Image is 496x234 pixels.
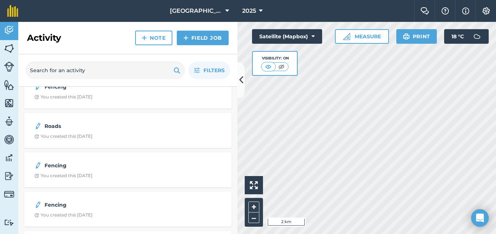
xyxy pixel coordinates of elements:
[188,62,230,79] button: Filters
[27,32,61,44] h2: Activity
[248,202,259,212] button: +
[403,32,410,41] img: svg+xml;base64,PHN2ZyB4bWxucz0iaHR0cDovL3d3dy53My5vcmcvMjAwMC9zdmciIHdpZHRoPSIxOSIgaGVpZ2h0PSIyNC...
[183,34,188,42] img: svg+xml;base64,PHN2ZyB4bWxucz0iaHR0cDovL3d3dy53My5vcmcvMjAwMC9zdmciIHdpZHRoPSIxNCIgaGVpZ2h0PSIyNC...
[4,152,14,163] img: svg+xml;base64,PD94bWwgdmVyc2lvbj0iMS4wIiBlbmNvZGluZz0idXRmLTgiPz4KPCEtLSBHZW5lcmF0b3I6IEFkb2JlIE...
[4,62,14,72] img: svg+xml;base64,PD94bWwgdmVyc2lvbj0iMS4wIiBlbmNvZGluZz0idXRmLTgiPz4KPCEtLSBHZW5lcmF0b3I6IEFkb2JlIE...
[482,7,491,15] img: A cog icon
[441,7,450,15] img: A question mark icon
[396,29,437,44] button: Print
[335,29,389,44] button: Measure
[4,171,14,182] img: svg+xml;base64,PD94bWwgdmVyc2lvbj0iMS4wIiBlbmNvZGluZz0idXRmLTgiPz4KPCEtLSBHZW5lcmF0b3I6IEFkb2JlIE...
[34,95,39,100] img: Clock with arrow pointing clockwise
[135,31,172,45] a: Note
[4,134,14,145] img: svg+xml;base64,PD94bWwgdmVyc2lvbj0iMS4wIiBlbmNvZGluZz0idXRmLTgiPz4KPCEtLSBHZW5lcmF0b3I6IEFkb2JlIE...
[45,201,160,209] strong: Fencing
[34,94,92,100] div: You created this [DATE]
[203,66,225,74] span: Filters
[177,31,229,45] a: Field Job
[142,34,147,42] img: svg+xml;base64,PHN2ZyB4bWxucz0iaHR0cDovL3d3dy53My5vcmcvMjAwMC9zdmciIHdpZHRoPSIxNCIgaGVpZ2h0PSIyNC...
[28,117,227,144] a: RoadsClock with arrow pointing clockwiseYou created this [DATE]
[4,98,14,109] img: svg+xml;base64,PHN2ZyB4bWxucz0iaHR0cDovL3d3dy53My5vcmcvMjAwMC9zdmciIHdpZHRoPSI1NiIgaGVpZ2h0PSI2MC...
[343,33,350,40] img: Ruler icon
[28,157,227,183] a: FencingClock with arrow pointing clockwiseYou created this [DATE]
[4,116,14,127] img: svg+xml;base64,PD94bWwgdmVyc2lvbj0iMS4wIiBlbmNvZGluZz0idXRmLTgiPz4KPCEtLSBHZW5lcmF0b3I6IEFkb2JlIE...
[264,63,273,70] img: svg+xml;base64,PHN2ZyB4bWxucz0iaHR0cDovL3d3dy53My5vcmcvMjAwMC9zdmciIHdpZHRoPSI1MCIgaGVpZ2h0PSI0MC...
[252,29,322,44] button: Satellite (Mapbox)
[170,7,222,15] span: [GEOGRAPHIC_DATA]
[173,66,180,75] img: svg+xml;base64,PHN2ZyB4bWxucz0iaHR0cDovL3d3dy53My5vcmcvMjAwMC9zdmciIHdpZHRoPSIxOSIgaGVpZ2h0PSIyNC...
[45,122,160,130] strong: Roads
[34,134,39,139] img: Clock with arrow pointing clockwise
[261,55,289,61] div: Visibility: On
[34,133,92,139] div: You created this [DATE]
[34,212,92,218] div: You created this [DATE]
[250,181,258,189] img: Four arrows, one pointing top left, one top right, one bottom right and the last bottom left
[34,122,42,130] img: svg+xml;base64,PD94bWwgdmVyc2lvbj0iMS4wIiBlbmNvZGluZz0idXRmLTgiPz4KPCEtLSBHZW5lcmF0b3I6IEFkb2JlIE...
[444,29,489,44] button: 18 °C
[471,209,489,227] div: Open Intercom Messenger
[28,78,227,104] a: FencingClock with arrow pointing clockwiseYou created this [DATE]
[462,7,469,15] img: svg+xml;base64,PHN2ZyB4bWxucz0iaHR0cDovL3d3dy53My5vcmcvMjAwMC9zdmciIHdpZHRoPSIxNyIgaGVpZ2h0PSIxNy...
[420,7,429,15] img: Two speech bubbles overlapping with the left bubble in the forefront
[34,82,42,91] img: svg+xml;base64,PD94bWwgdmVyc2lvbj0iMS4wIiBlbmNvZGluZz0idXRmLTgiPz4KPCEtLSBHZW5lcmF0b3I6IEFkb2JlIE...
[34,173,92,179] div: You created this [DATE]
[26,62,185,79] input: Search for an activity
[4,189,14,199] img: svg+xml;base64,PD94bWwgdmVyc2lvbj0iMS4wIiBlbmNvZGluZz0idXRmLTgiPz4KPCEtLSBHZW5lcmF0b3I6IEFkb2JlIE...
[34,161,42,170] img: svg+xml;base64,PD94bWwgdmVyc2lvbj0iMS4wIiBlbmNvZGluZz0idXRmLTgiPz4KPCEtLSBHZW5lcmF0b3I6IEFkb2JlIE...
[4,79,14,90] img: svg+xml;base64,PHN2ZyB4bWxucz0iaHR0cDovL3d3dy53My5vcmcvMjAwMC9zdmciIHdpZHRoPSI1NiIgaGVpZ2h0PSI2MC...
[242,7,256,15] span: 2025
[7,5,18,17] img: fieldmargin Logo
[34,200,42,209] img: svg+xml;base64,PD94bWwgdmVyc2lvbj0iMS4wIiBlbmNvZGluZz0idXRmLTgiPz4KPCEtLSBHZW5lcmF0b3I6IEFkb2JlIE...
[451,29,464,44] span: 18 ° C
[4,43,14,54] img: svg+xml;base64,PHN2ZyB4bWxucz0iaHR0cDovL3d3dy53My5vcmcvMjAwMC9zdmciIHdpZHRoPSI1NiIgaGVpZ2h0PSI2MC...
[4,25,14,36] img: svg+xml;base64,PD94bWwgdmVyc2lvbj0iMS4wIiBlbmNvZGluZz0idXRmLTgiPz4KPCEtLSBHZW5lcmF0b3I6IEFkb2JlIE...
[45,83,160,91] strong: Fencing
[28,196,227,222] a: FencingClock with arrow pointing clockwiseYou created this [DATE]
[277,63,286,70] img: svg+xml;base64,PHN2ZyB4bWxucz0iaHR0cDovL3d3dy53My5vcmcvMjAwMC9zdmciIHdpZHRoPSI1MCIgaGVpZ2h0PSI0MC...
[34,213,39,218] img: Clock with arrow pointing clockwise
[34,173,39,178] img: Clock with arrow pointing clockwise
[470,29,484,44] img: svg+xml;base64,PD94bWwgdmVyc2lvbj0iMS4wIiBlbmNvZGluZz0idXRmLTgiPz4KPCEtLSBHZW5lcmF0b3I6IEFkb2JlIE...
[4,219,14,226] img: svg+xml;base64,PD94bWwgdmVyc2lvbj0iMS4wIiBlbmNvZGluZz0idXRmLTgiPz4KPCEtLSBHZW5lcmF0b3I6IEFkb2JlIE...
[45,161,160,169] strong: Fencing
[248,212,259,223] button: –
